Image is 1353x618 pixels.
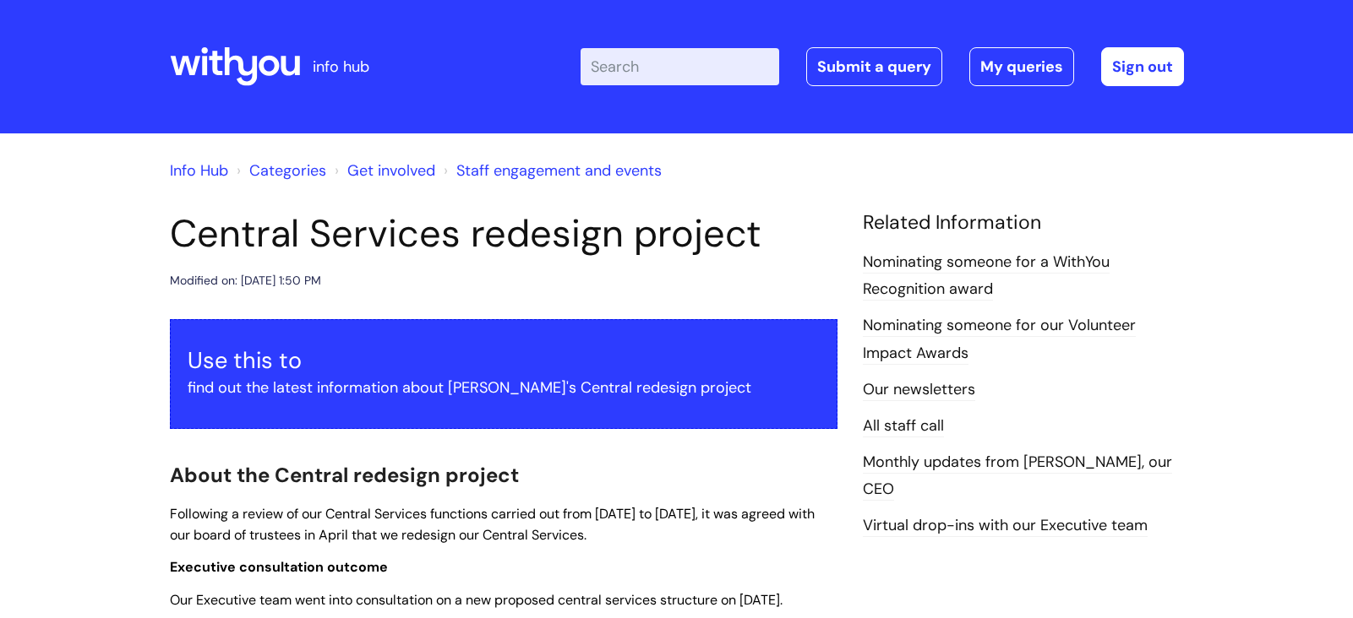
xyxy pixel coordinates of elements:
[863,252,1110,301] a: Nominating someone for a WithYou Recognition award
[170,270,321,291] div: Modified on: [DATE] 1:50 PM
[170,462,519,488] span: About the Central redesign project
[170,558,388,576] span: Executive consultation outcome
[863,211,1184,235] h4: Related Information
[456,160,662,181] a: Staff engagement and events
[581,48,779,85] input: Search
[863,515,1148,537] a: Virtual drop-ins with our Executive team
[581,47,1184,86] div: | -
[1101,47,1184,86] a: Sign out
[170,160,228,181] a: Info Hub
[347,160,435,181] a: Get involved
[863,379,975,401] a: Our newsletters
[313,53,369,80] p: info hub
[170,211,837,257] h1: Central Services redesign project
[863,452,1172,501] a: Monthly updates from [PERSON_NAME], our CEO
[249,160,326,181] a: Categories
[969,47,1074,86] a: My queries
[439,157,662,184] li: Staff engagement and events
[188,374,820,401] p: find out the latest information about [PERSON_NAME]'s Central redesign project
[863,415,944,437] a: All staff call
[863,315,1136,364] a: Nominating someone for our Volunteer Impact Awards
[232,157,326,184] li: Solution home
[170,591,783,609] span: Our Executive team went into consultation on a new proposed central services structure on [DATE].
[188,347,820,374] h3: Use this to
[806,47,942,86] a: Submit a query
[330,157,435,184] li: Get involved
[170,505,815,544] span: Following a review of our Central Services functions carried out from [DATE] to [DATE], it was ag...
